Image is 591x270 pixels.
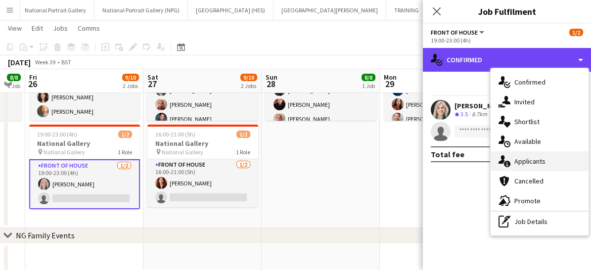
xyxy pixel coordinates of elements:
[382,78,397,90] span: 29
[491,212,589,231] div: Job Details
[514,78,546,87] span: Confirmed
[266,73,277,82] span: Sun
[29,125,140,209] app-job-card: 19:00-23:00 (4h)1/2National Gallery National Gallery1 RoleFront of House1/219:00-23:00 (4h)[PERSO...
[4,22,26,35] a: View
[460,110,468,118] span: 3.5
[53,24,68,33] span: Jobs
[8,57,31,67] div: [DATE]
[431,37,583,44] div: 19:00-23:00 (4h)
[147,73,158,82] span: Sat
[49,22,72,35] a: Jobs
[188,0,273,20] button: [GEOGRAPHIC_DATA] (HES)
[423,5,591,18] h3: Job Fulfilment
[28,22,47,35] a: Edit
[74,22,104,35] a: Comms
[455,101,507,110] div: [PERSON_NAME]
[569,29,583,36] span: 1/2
[61,58,71,66] div: BST
[273,0,386,20] button: [GEOGRAPHIC_DATA][PERSON_NAME]
[7,82,20,90] div: 1 Job
[122,74,139,81] span: 9/10
[423,48,591,72] div: Confirmed
[514,157,546,166] span: Applicants
[386,0,427,20] button: TRAINING
[236,148,250,156] span: 1 Role
[78,24,100,33] span: Comms
[431,29,486,36] button: Front of House
[147,139,258,148] h3: National Gallery
[362,82,375,90] div: 1 Job
[118,131,132,138] span: 1/2
[29,139,140,148] h3: National Gallery
[162,148,203,156] span: National Gallery
[514,177,544,185] span: Cancelled
[147,125,258,207] app-job-card: 16:00-21:00 (5h)1/2National Gallery National Gallery1 RoleFront of House1/216:00-21:00 (5h)[PERSO...
[384,73,397,82] span: Mon
[155,131,195,138] span: 16:00-21:00 (5h)
[32,24,43,33] span: Edit
[146,78,158,90] span: 27
[118,148,132,156] span: 1 Role
[33,58,57,66] span: Week 39
[514,137,541,146] span: Available
[514,196,541,205] span: Promote
[514,97,535,106] span: Invited
[123,82,138,90] div: 2 Jobs
[29,159,140,209] app-card-role: Front of House1/219:00-23:00 (4h)[PERSON_NAME]
[7,74,21,81] span: 8/8
[94,0,188,20] button: National Portrait Gallery (NPG)
[16,230,75,240] div: NG Family Events
[44,148,85,156] span: National Gallery
[431,149,464,159] div: Total fee
[362,74,375,81] span: 8/8
[241,82,257,90] div: 2 Jobs
[240,74,257,81] span: 9/10
[37,131,77,138] span: 19:00-23:00 (4h)
[147,159,258,207] app-card-role: Front of House1/216:00-21:00 (5h)[PERSON_NAME]
[431,29,478,36] span: Front of House
[17,0,94,20] button: National Portrait Gallery
[264,78,277,90] span: 28
[236,131,250,138] span: 1/2
[514,117,540,126] span: Shortlist
[8,24,22,33] span: View
[28,78,37,90] span: 26
[470,110,489,119] div: 8.7km
[29,73,37,82] span: Fri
